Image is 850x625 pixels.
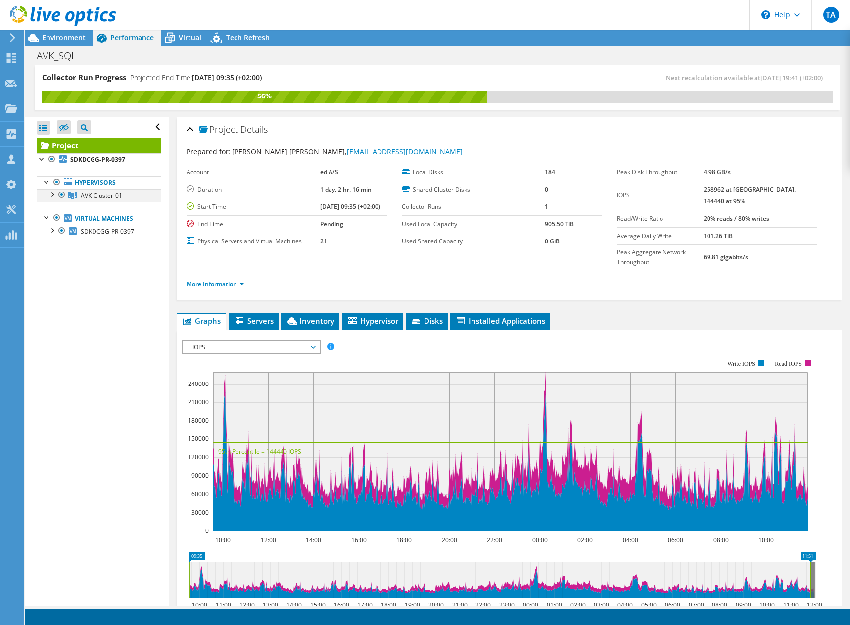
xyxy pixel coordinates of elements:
span: Inventory [286,316,334,326]
b: 21 [320,237,327,245]
a: AVK-Cluster-01 [37,189,161,202]
a: Project [37,138,161,153]
text: Write IOPS [727,360,755,367]
text: 11:00 [215,601,231,609]
span: Servers [234,316,274,326]
text: 02:00 [577,536,592,544]
a: Hypervisors [37,176,161,189]
text: 180000 [188,416,209,425]
label: Account [187,167,320,177]
span: Installed Applications [455,316,545,326]
text: 60000 [191,490,209,498]
text: 19:00 [404,601,420,609]
label: Local Disks [402,167,545,177]
text: 90000 [191,471,209,480]
span: Disks [411,316,443,326]
label: IOPS [617,191,704,200]
span: Virtual [179,33,201,42]
label: Start Time [187,202,320,212]
span: Performance [110,33,154,42]
text: 10:00 [758,536,773,544]
text: 10:00 [215,536,230,544]
b: 258962 at [GEOGRAPHIC_DATA], 144440 at 95% [704,185,796,205]
span: [PERSON_NAME] [PERSON_NAME], [232,147,463,156]
text: 20:00 [441,536,457,544]
text: 06:00 [664,601,680,609]
text: 05:00 [641,601,656,609]
text: 07:00 [688,601,704,609]
text: 01:00 [546,601,562,609]
text: 14:00 [305,536,321,544]
text: 210000 [188,398,209,406]
text: 00:00 [532,536,547,544]
text: 14:00 [286,601,301,609]
b: 1 day, 2 hr, 16 min [320,185,372,193]
text: 04:00 [617,601,632,609]
span: Tech Refresh [226,33,270,42]
b: 905.50 TiB [545,220,574,228]
label: Duration [187,185,320,194]
span: [DATE] 09:35 (+02:00) [192,73,262,82]
text: 240000 [188,380,209,388]
text: 08:00 [711,601,727,609]
text: 15:00 [310,601,325,609]
label: Used Shared Capacity [402,237,545,246]
text: 06:00 [667,536,683,544]
text: 95th Percentile = 144440 IOPS [218,447,301,456]
text: 0 [205,527,209,535]
span: Project [199,125,238,135]
b: Pending [320,220,343,228]
span: Next recalculation available at [666,73,828,82]
span: AVK-Cluster-01 [81,192,122,200]
span: [DATE] 19:41 (+02:00) [760,73,823,82]
text: 12:00 [239,601,254,609]
text: 12:00 [806,601,822,609]
label: Peak Disk Throughput [617,167,704,177]
label: Peak Aggregate Network Throughput [617,247,704,267]
text: 00:00 [522,601,538,609]
b: 0 GiB [545,237,560,245]
text: 23:00 [499,601,514,609]
text: 09:00 [735,601,751,609]
text: 30000 [191,508,209,517]
text: 21:00 [452,601,467,609]
a: Virtual Machines [37,212,161,225]
span: SDKDCGG-PR-0397 [81,227,134,236]
text: 18:00 [396,536,411,544]
a: [EMAIL_ADDRESS][DOMAIN_NAME] [347,147,463,156]
span: IOPS [188,341,315,353]
text: 03:00 [593,601,609,609]
b: 0 [545,185,548,193]
text: 22:00 [486,536,502,544]
b: 101.26 TiB [704,232,733,240]
text: 16:00 [351,536,366,544]
span: TA [823,7,839,23]
label: Used Local Capacity [402,219,545,229]
text: Read IOPS [775,360,802,367]
b: 184 [545,168,555,176]
text: 08:00 [713,536,728,544]
text: 18:00 [380,601,396,609]
text: 13:00 [262,601,278,609]
span: Hypervisor [347,316,398,326]
label: Prepared for: [187,147,231,156]
label: Average Daily Write [617,231,704,241]
a: SDKDCGG-PR-0397 [37,153,161,166]
b: 20% reads / 80% writes [704,214,769,223]
b: ed A/S [320,168,338,176]
text: 16:00 [333,601,349,609]
text: 02:00 [570,601,585,609]
svg: \n [761,10,770,19]
b: 69.81 gigabits/s [704,253,748,261]
label: Collector Runs [402,202,545,212]
text: 17:00 [357,601,372,609]
b: 1 [545,202,548,211]
h1: AVK_SQL [32,50,92,61]
label: End Time [187,219,320,229]
text: 150000 [188,434,209,443]
label: Read/Write Ratio [617,214,704,224]
b: 4.98 GB/s [704,168,731,176]
a: SDKDCGG-PR-0397 [37,225,161,238]
text: 11:00 [783,601,798,609]
b: [DATE] 09:35 (+02:00) [320,202,380,211]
